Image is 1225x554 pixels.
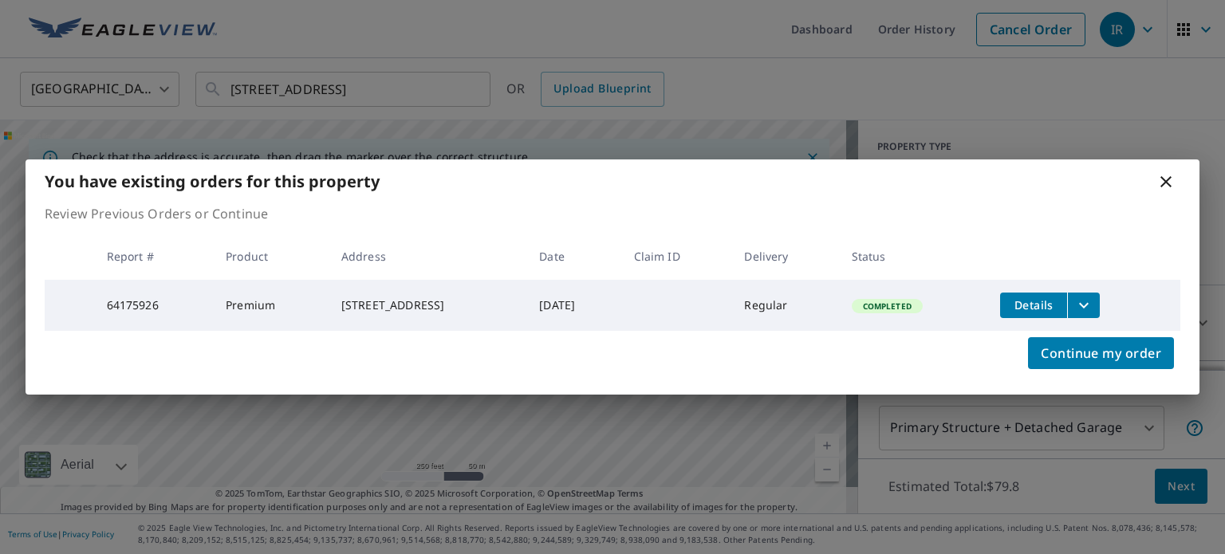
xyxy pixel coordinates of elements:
[45,171,380,192] b: You have existing orders for this property
[1041,342,1161,364] span: Continue my order
[731,233,838,280] th: Delivery
[526,233,620,280] th: Date
[1000,293,1067,318] button: detailsBtn-64175926
[94,233,214,280] th: Report #
[526,280,620,331] td: [DATE]
[1010,297,1058,312] span: Details
[329,233,526,280] th: Address
[731,280,838,331] td: Regular
[94,280,214,331] td: 64175926
[213,233,329,280] th: Product
[1067,293,1100,318] button: filesDropdownBtn-64175926
[853,301,921,312] span: Completed
[213,280,329,331] td: Premium
[621,233,732,280] th: Claim ID
[1028,337,1174,369] button: Continue my order
[839,233,988,280] th: Status
[341,297,514,313] div: [STREET_ADDRESS]
[45,204,1180,223] p: Review Previous Orders or Continue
